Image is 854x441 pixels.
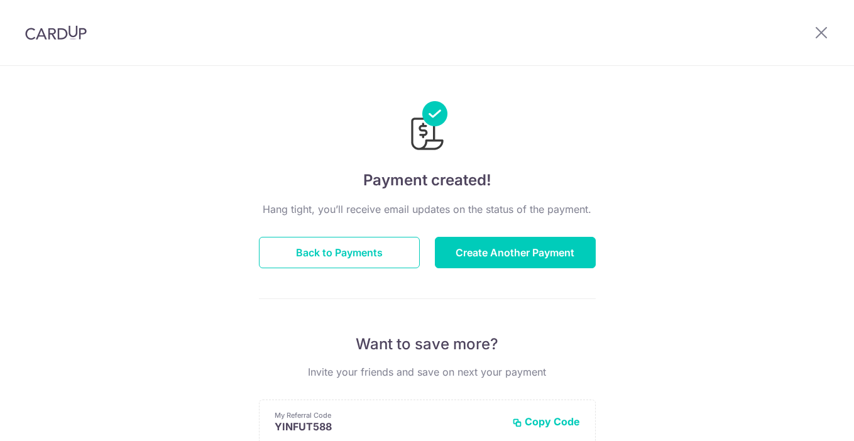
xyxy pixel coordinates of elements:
button: Back to Payments [259,237,420,268]
button: Create Another Payment [435,237,596,268]
h4: Payment created! [259,169,596,192]
button: Copy Code [512,415,580,428]
p: Invite your friends and save on next your payment [259,364,596,379]
img: Payments [407,101,447,154]
p: YINFUT588 [275,420,502,433]
p: Hang tight, you’ll receive email updates on the status of the payment. [259,202,596,217]
p: Want to save more? [259,334,596,354]
img: CardUp [25,25,87,40]
p: My Referral Code [275,410,502,420]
